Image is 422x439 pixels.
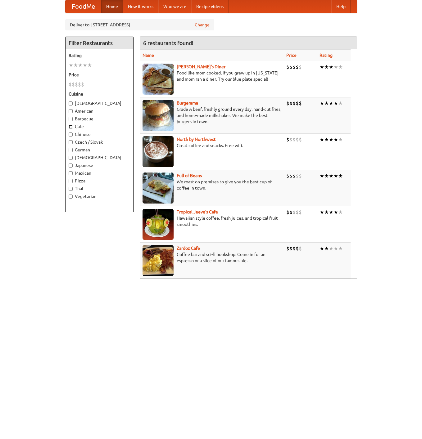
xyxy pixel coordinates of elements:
[177,246,200,251] a: Zardoz Cafe
[299,245,302,252] li: $
[286,100,289,107] li: $
[177,173,202,178] a: Full of Beans
[191,0,229,13] a: Recipe videos
[286,64,289,70] li: $
[289,64,293,70] li: $
[81,81,84,88] li: $
[324,136,329,143] li: ★
[296,100,299,107] li: $
[329,136,334,143] li: ★
[69,162,130,168] label: Japanese
[289,136,293,143] li: $
[329,100,334,107] li: ★
[69,155,130,161] label: [DEMOGRAPHIC_DATA]
[143,53,154,58] a: Name
[289,172,293,179] li: $
[69,148,73,152] input: German
[69,178,130,184] label: Pizza
[69,164,73,168] input: Japanese
[69,195,73,199] input: Vegetarian
[320,245,324,252] li: ★
[324,172,329,179] li: ★
[69,125,73,129] input: Cafe
[87,62,92,69] li: ★
[143,245,174,276] img: zardoz.jpg
[286,209,289,216] li: $
[69,156,73,160] input: [DEMOGRAPHIC_DATA]
[289,209,293,216] li: $
[334,64,338,70] li: ★
[69,171,73,175] input: Mexican
[143,209,174,240] img: jeeves.jpg
[143,100,174,131] img: burgerama.jpg
[320,100,324,107] li: ★
[78,81,81,88] li: $
[65,19,214,30] div: Deliver to: [STREET_ADDRESS]
[69,170,130,176] label: Mexican
[69,139,130,145] label: Czech / Slovak
[299,209,302,216] li: $
[143,251,281,264] p: Coffee bar and sci-fi bookshop. Come in for an espresso or a slice of our famous pie.
[69,116,130,122] label: Barbecue
[66,0,101,13] a: FoodMe
[143,70,281,82] p: Food like mom cooked, if you grew up in [US_STATE] and mom ran a diner. Try our blue plate special!
[293,245,296,252] li: $
[286,245,289,252] li: $
[69,91,130,97] h5: Cuisine
[143,40,193,46] ng-pluralize: 6 restaurants found!
[69,62,73,69] li: ★
[299,64,302,70] li: $
[177,209,218,214] a: Tropical Jeeve's Cafe
[296,245,299,252] li: $
[286,136,289,143] li: $
[195,22,210,28] a: Change
[293,136,296,143] li: $
[329,64,334,70] li: ★
[69,72,130,78] h5: Price
[73,62,78,69] li: ★
[69,109,73,113] input: American
[66,37,133,49] h4: Filter Restaurants
[69,81,72,88] li: $
[177,101,198,105] a: Burgerama
[143,64,174,95] img: sallys.jpg
[143,172,174,204] img: beans.jpg
[296,64,299,70] li: $
[299,172,302,179] li: $
[331,0,351,13] a: Help
[158,0,191,13] a: Who we are
[123,0,158,13] a: How it works
[69,147,130,153] label: German
[177,64,225,69] b: [PERSON_NAME]'s Diner
[320,209,324,216] li: ★
[324,64,329,70] li: ★
[293,209,296,216] li: $
[83,62,87,69] li: ★
[320,136,324,143] li: ★
[69,123,130,130] label: Cafe
[338,136,343,143] li: ★
[296,209,299,216] li: $
[293,172,296,179] li: $
[143,142,281,149] p: Great coffee and snacks. Free wifi.
[69,179,73,183] input: Pizza
[69,108,130,114] label: American
[177,137,216,142] a: North by Northwest
[299,136,302,143] li: $
[334,209,338,216] li: ★
[72,81,75,88] li: $
[289,100,293,107] li: $
[143,179,281,191] p: We roast on premises to give you the best cup of coffee in town.
[69,186,130,192] label: Thai
[286,53,297,58] a: Price
[334,100,338,107] li: ★
[338,209,343,216] li: ★
[75,81,78,88] li: $
[69,100,130,106] label: [DEMOGRAPHIC_DATA]
[338,172,343,179] li: ★
[143,215,281,227] p: Hawaiian style coffee, fresh juices, and tropical fruit smoothies.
